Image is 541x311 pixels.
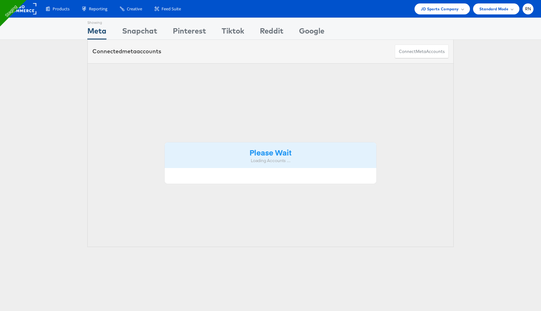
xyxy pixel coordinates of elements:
[89,6,107,12] span: Reporting
[122,48,137,55] span: meta
[87,25,106,40] div: Meta
[525,7,531,11] span: RN
[222,25,244,40] div: Tiktok
[260,25,283,40] div: Reddit
[416,49,426,55] span: meta
[299,25,324,40] div: Google
[92,47,161,55] div: Connected accounts
[162,6,181,12] span: Feed Suite
[87,18,106,25] div: Showing
[173,25,206,40] div: Pinterest
[53,6,70,12] span: Products
[479,6,508,12] span: Standard Mode
[169,158,372,164] div: Loading Accounts ....
[395,45,449,59] button: ConnectmetaAccounts
[127,6,142,12] span: Creative
[250,147,291,157] strong: Please Wait
[421,6,459,12] span: JD Sports Company
[122,25,157,40] div: Snapchat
